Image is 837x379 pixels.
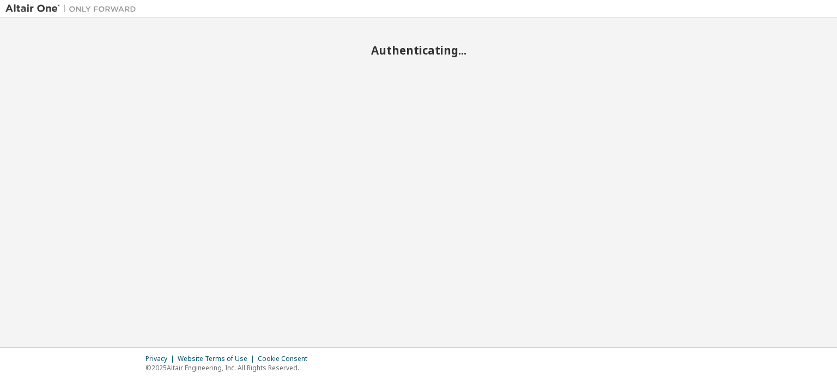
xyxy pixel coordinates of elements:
[5,3,142,14] img: Altair One
[178,354,258,363] div: Website Terms of Use
[258,354,314,363] div: Cookie Consent
[5,43,832,57] h2: Authenticating...
[145,363,314,372] p: © 2025 Altair Engineering, Inc. All Rights Reserved.
[145,354,178,363] div: Privacy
